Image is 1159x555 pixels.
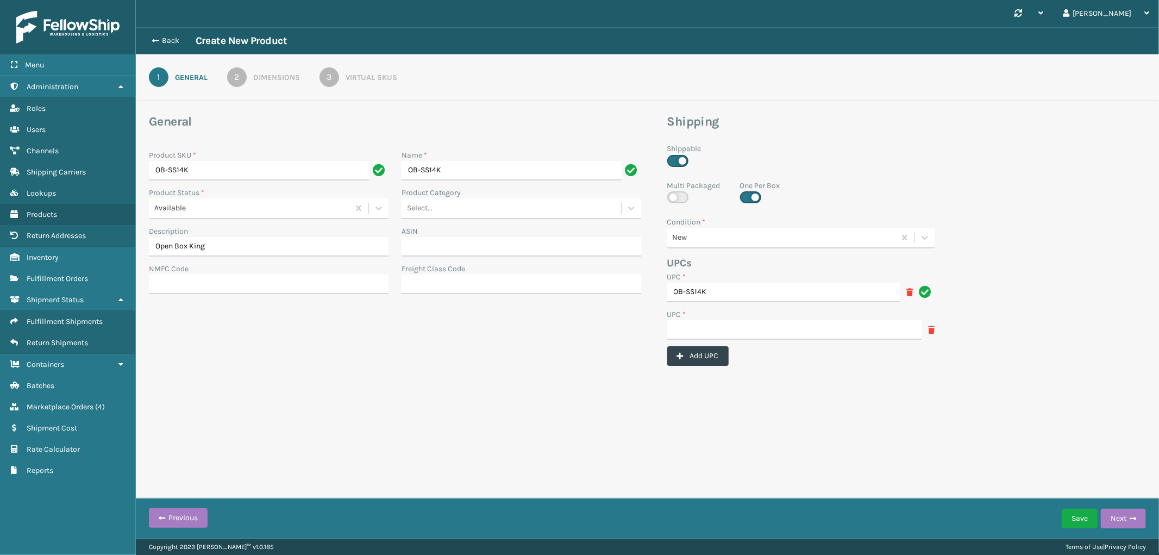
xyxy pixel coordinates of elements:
button: Previous [149,508,208,528]
span: Shipping Carriers [27,167,86,177]
div: Available [154,203,350,214]
div: | [1066,539,1146,555]
span: Shipment Status [27,295,84,304]
img: logo [16,11,120,43]
label: ASIN [402,226,418,237]
button: Add UPC [667,346,729,366]
span: Lookups [27,189,56,198]
label: Freight Class Code [402,263,465,275]
span: Rate Calculator [27,445,80,454]
b: UPCs [667,257,692,269]
span: Users [27,125,46,134]
label: UPC [667,271,686,283]
span: Menu [25,60,44,70]
h3: General [149,114,641,130]
button: Back [146,36,196,46]
div: General [175,72,208,83]
label: Condition [667,216,706,228]
span: ( 4 ) [95,402,105,411]
label: Description [149,226,188,237]
label: Product SKU [149,149,196,161]
span: Shipment Cost [27,423,77,433]
span: Fulfillment Orders [27,274,88,283]
div: Select... [407,203,433,214]
label: Multi Packaged [667,180,721,191]
label: Product Category [402,187,461,198]
span: Containers [27,360,64,369]
h3: Create New Product [196,34,287,47]
div: Virtual SKUs [346,72,397,83]
div: 3 [319,67,339,87]
label: UPC [667,309,686,320]
span: Roles [27,104,46,113]
button: Next [1101,509,1146,528]
div: 1 [149,67,168,87]
div: New [673,232,896,244]
a: Privacy Policy [1105,543,1146,551]
label: Product Status [149,187,204,198]
h3: Shipping [667,114,1075,130]
button: Save [1062,509,1098,528]
label: One Per Box [740,180,780,191]
label: Shippable [667,143,701,154]
span: Reports [27,466,53,475]
span: Return Addresses [27,231,86,240]
span: Inventory [27,253,59,262]
span: Channels [27,146,59,155]
span: Fulfillment Shipments [27,317,103,326]
label: Name [402,149,427,161]
p: Copyright 2023 [PERSON_NAME]™ v 1.0.185 [149,539,274,555]
label: NMFC Code [149,263,189,275]
span: Batches [27,381,54,390]
div: 2 [227,67,247,87]
a: Terms of Use [1066,543,1103,551]
div: Dimensions [253,72,300,83]
span: Administration [27,82,78,91]
span: Products [27,210,57,219]
span: Return Shipments [27,338,88,347]
span: Marketplace Orders [27,402,93,411]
